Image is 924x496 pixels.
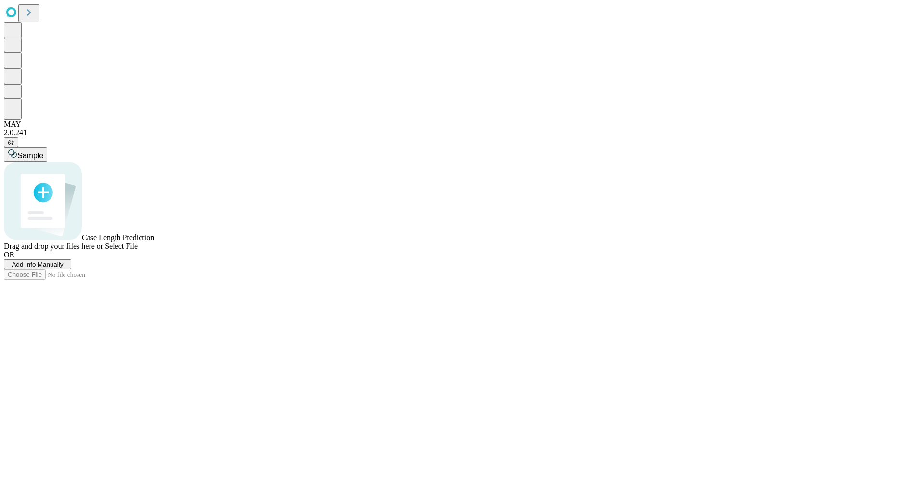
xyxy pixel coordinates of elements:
div: 2.0.241 [4,128,920,137]
span: Select File [105,242,138,250]
span: Sample [17,152,43,160]
button: Sample [4,147,47,162]
span: Add Info Manually [12,261,64,268]
span: Case Length Prediction [82,233,154,242]
span: Drag and drop your files here or [4,242,103,250]
button: Add Info Manually [4,259,71,269]
div: MAY [4,120,920,128]
button: @ [4,137,18,147]
span: @ [8,139,14,146]
span: OR [4,251,14,259]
